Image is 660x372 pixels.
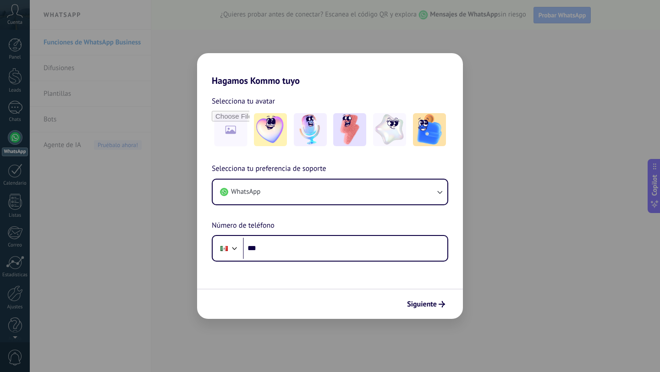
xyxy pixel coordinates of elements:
span: Número de teléfono [212,220,275,232]
button: Siguiente [403,296,449,312]
img: -1.jpeg [254,113,287,146]
span: Siguiente [407,301,437,307]
img: -2.jpeg [294,113,327,146]
img: -3.jpeg [333,113,366,146]
div: Mexico: + 52 [215,239,233,258]
img: -5.jpeg [413,113,446,146]
img: -4.jpeg [373,113,406,146]
span: Selecciona tu avatar [212,95,275,107]
span: WhatsApp [231,187,260,197]
button: WhatsApp [213,180,447,204]
h2: Hagamos Kommo tuyo [197,53,463,86]
span: Selecciona tu preferencia de soporte [212,163,326,175]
